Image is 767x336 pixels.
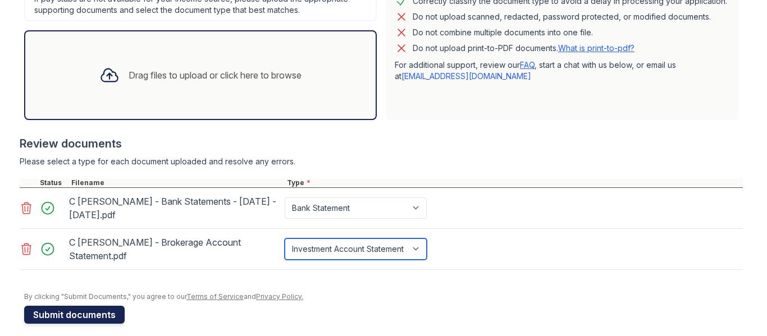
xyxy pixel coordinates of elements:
[520,60,535,70] a: FAQ
[413,26,593,39] div: Do not combine multiple documents into one file.
[69,178,285,187] div: Filename
[401,71,531,81] a: [EMAIL_ADDRESS][DOMAIN_NAME]
[24,292,743,301] div: By clicking "Submit Documents," you agree to our and
[69,233,280,265] div: C [PERSON_NAME] - Brokerage Account Statement.pdf
[395,59,729,82] p: For additional support, review our , start a chat with us below, or email us at
[24,306,125,324] button: Submit documents
[285,178,743,187] div: Type
[413,43,634,54] p: Do not upload print-to-PDF documents.
[20,136,743,151] div: Review documents
[558,43,634,53] a: What is print-to-pdf?
[413,10,711,24] div: Do not upload scanned, redacted, password protected, or modified documents.
[129,68,302,82] div: Drag files to upload or click here to browse
[38,178,69,187] div: Status
[20,156,743,167] div: Please select a type for each document uploaded and resolve any errors.
[69,192,280,224] div: C [PERSON_NAME] - Bank Statements - [DATE] - [DATE].pdf
[186,292,244,301] a: Terms of Service
[256,292,303,301] a: Privacy Policy.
